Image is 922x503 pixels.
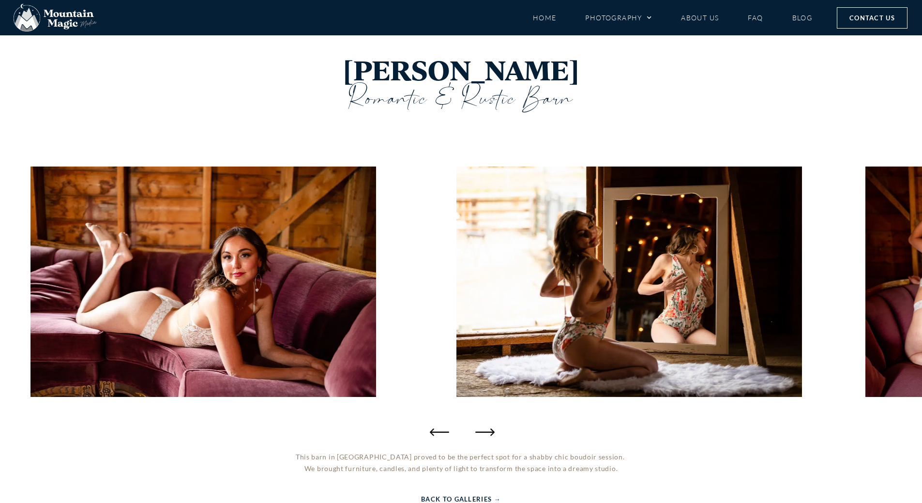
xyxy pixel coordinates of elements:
[295,451,628,474] p: This barn in [GEOGRAPHIC_DATA] proved to be the perfect spot for a shabby chic boudoir session. W...
[457,167,802,397] img: Rustic Romantic Barn Boudoir Session Gunnison Crested Butte photographer Gunnison photographers C...
[533,9,813,26] nav: Menu
[792,9,813,26] a: Blog
[30,167,376,397] img: Rustic Romantic Barn Boudoir Session Gunnison Crested Butte photographer Gunnison photographers C...
[837,7,907,29] a: Contact Us
[14,4,97,32] img: Mountain Magic Media photography logo Crested Butte Photographer
[171,86,752,112] h3: Romantic & Rustic Barn
[849,13,895,23] span: Contact Us
[473,422,493,442] div: Next slide
[457,167,802,397] div: 12 / 33
[30,167,376,397] div: 11 / 33
[585,9,652,26] a: Photography
[681,9,719,26] a: About Us
[748,9,763,26] a: FAQ
[533,9,557,26] a: Home
[430,422,449,442] div: Previous slide
[171,55,752,86] h1: [PERSON_NAME]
